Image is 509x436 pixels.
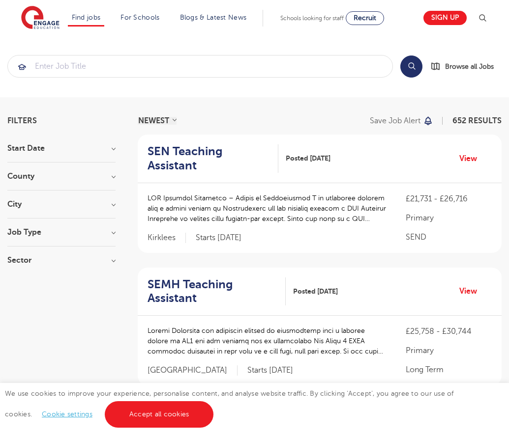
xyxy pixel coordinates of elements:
[105,401,214,428] a: Accept all cookies
[7,256,116,264] h3: Sector
[430,61,502,72] a: Browse all Jobs
[72,14,101,21] a: Find jobs
[196,233,241,243] p: Starts [DATE]
[148,144,270,173] h2: SEN Teaching Assistant
[7,228,116,236] h3: Job Type
[247,365,293,376] p: Starts [DATE]
[148,277,278,306] h2: SEMH Teaching Assistant
[406,231,492,243] p: SEND
[452,116,502,125] span: 652 RESULTS
[7,117,37,125] span: Filters
[120,14,159,21] a: For Schools
[406,345,492,356] p: Primary
[400,55,422,78] button: Search
[354,14,376,22] span: Recruit
[406,212,492,224] p: Primary
[445,61,494,72] span: Browse all Jobs
[148,365,238,376] span: [GEOGRAPHIC_DATA]
[148,326,386,356] p: Loremi Dolorsita con adipiscin elitsed do eiusmodtemp inci u laboree dolore ma AL1 eni adm veniam...
[7,55,393,78] div: Submit
[370,117,420,125] p: Save job alert
[293,286,338,297] span: Posted [DATE]
[286,153,330,163] span: Posted [DATE]
[180,14,247,21] a: Blogs & Latest News
[406,326,492,337] p: £25,758 - £30,744
[21,6,60,30] img: Engage Education
[148,233,186,243] span: Kirklees
[459,152,484,165] a: View
[423,11,467,25] a: Sign up
[7,144,116,152] h3: Start Date
[459,285,484,298] a: View
[346,11,384,25] a: Recruit
[406,364,492,376] p: Long Term
[7,200,116,208] h3: City
[148,277,286,306] a: SEMH Teaching Assistant
[280,15,344,22] span: Schools looking for staff
[7,172,116,180] h3: County
[370,117,433,125] button: Save job alert
[5,390,454,418] span: We use cookies to improve your experience, personalise content, and analyse website traffic. By c...
[8,55,392,77] input: Submit
[148,193,386,224] p: LOR Ipsumdol Sitametco – Adipis el Seddoeiusmod T in utlaboree dolorem aliq e admini veniam qu No...
[148,144,278,173] a: SEN Teaching Assistant
[42,410,92,418] a: Cookie settings
[406,193,492,205] p: £21,731 - £26,716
